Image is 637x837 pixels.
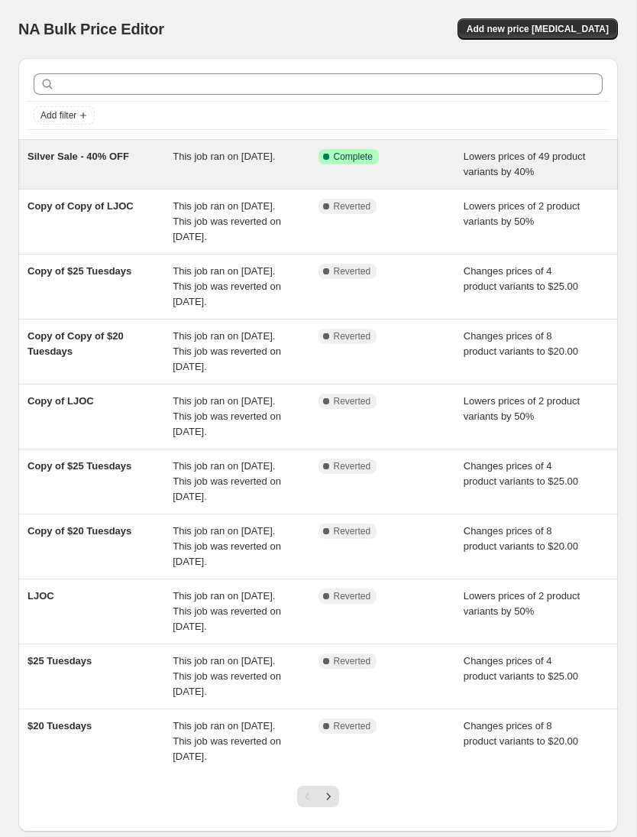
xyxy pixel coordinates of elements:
[173,330,281,372] span: This job ran on [DATE]. This job was reverted on [DATE].
[467,23,609,35] span: Add new price [MEDICAL_DATA]
[27,151,129,162] span: Silver Sale - 40% OFF
[334,655,371,667] span: Reverted
[464,330,578,357] span: Changes prices of 8 product variants to $20.00
[173,525,281,567] span: This job ran on [DATE]. This job was reverted on [DATE].
[27,200,134,212] span: Copy of Copy of LJOC
[173,655,281,697] span: This job ran on [DATE]. This job was reverted on [DATE].
[173,265,281,307] span: This job ran on [DATE]. This job was reverted on [DATE].
[464,395,580,422] span: Lowers prices of 2 product variants by 50%
[27,265,131,277] span: Copy of $25 Tuesdays
[334,525,371,537] span: Reverted
[173,200,281,242] span: This job ran on [DATE]. This job was reverted on [DATE].
[318,786,339,807] button: Next
[464,720,578,747] span: Changes prices of 8 product variants to $20.00
[27,590,54,602] span: LJOC
[40,109,76,122] span: Add filter
[34,106,95,125] button: Add filter
[464,151,586,177] span: Lowers prices of 49 product variants by 40%
[173,460,281,502] span: This job ran on [DATE]. This job was reverted on [DATE].
[173,395,281,437] span: This job ran on [DATE]. This job was reverted on [DATE].
[173,720,281,762] span: This job ran on [DATE]. This job was reverted on [DATE].
[27,330,124,357] span: Copy of Copy of $20 Tuesdays
[464,525,578,552] span: Changes prices of 8 product variants to $20.00
[464,590,580,617] span: Lowers prices of 2 product variants by 50%
[27,460,131,472] span: Copy of $25 Tuesdays
[334,720,371,732] span: Reverted
[464,200,580,227] span: Lowers prices of 2 product variants by 50%
[464,460,578,487] span: Changes prices of 4 product variants to $25.00
[334,200,371,212] span: Reverted
[464,265,578,292] span: Changes prices of 4 product variants to $25.00
[27,395,94,407] span: Copy of LJOC
[334,330,371,342] span: Reverted
[458,18,618,40] button: Add new price [MEDICAL_DATA]
[334,590,371,602] span: Reverted
[334,265,371,277] span: Reverted
[334,460,371,472] span: Reverted
[334,395,371,407] span: Reverted
[18,21,164,37] span: NA Bulk Price Editor
[464,655,578,682] span: Changes prices of 4 product variants to $25.00
[297,786,339,807] nav: Pagination
[173,151,275,162] span: This job ran on [DATE].
[27,525,131,537] span: Copy of $20 Tuesdays
[173,590,281,632] span: This job ran on [DATE]. This job was reverted on [DATE].
[27,655,92,667] span: $25 Tuesdays
[27,720,92,732] span: $20 Tuesdays
[334,151,373,163] span: Complete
